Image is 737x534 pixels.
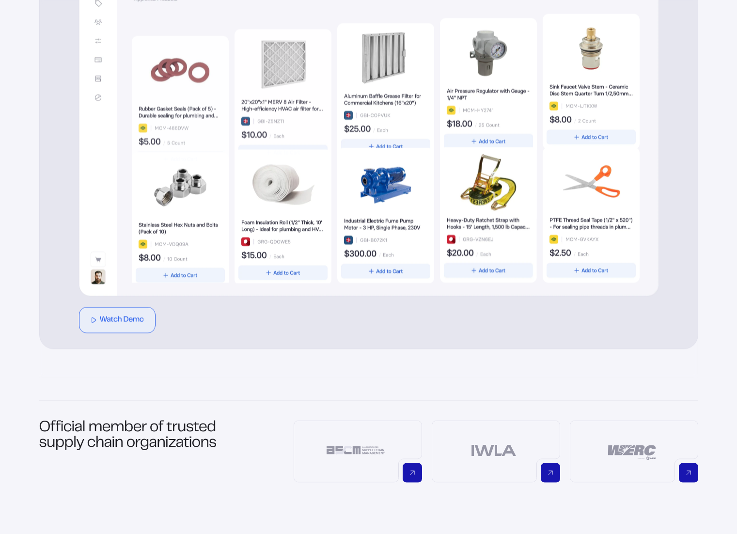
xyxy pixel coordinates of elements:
[39,421,229,483] h1: Official member of trusted supply chain organizations
[457,436,531,465] img: International Warehouse Logistics Association
[100,316,144,324] div: Watch Demo
[79,307,156,333] button: Watch Demo
[595,436,669,465] img: Warehousing Education and Research Council
[570,421,698,483] a: Visit Warehousing Education and Research Council
[432,421,560,483] a: Visit International Warehouse Logistics Association
[319,436,392,465] img: Association for Supply Chain Management
[294,421,422,483] a: Visit Association for Supply Chain Management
